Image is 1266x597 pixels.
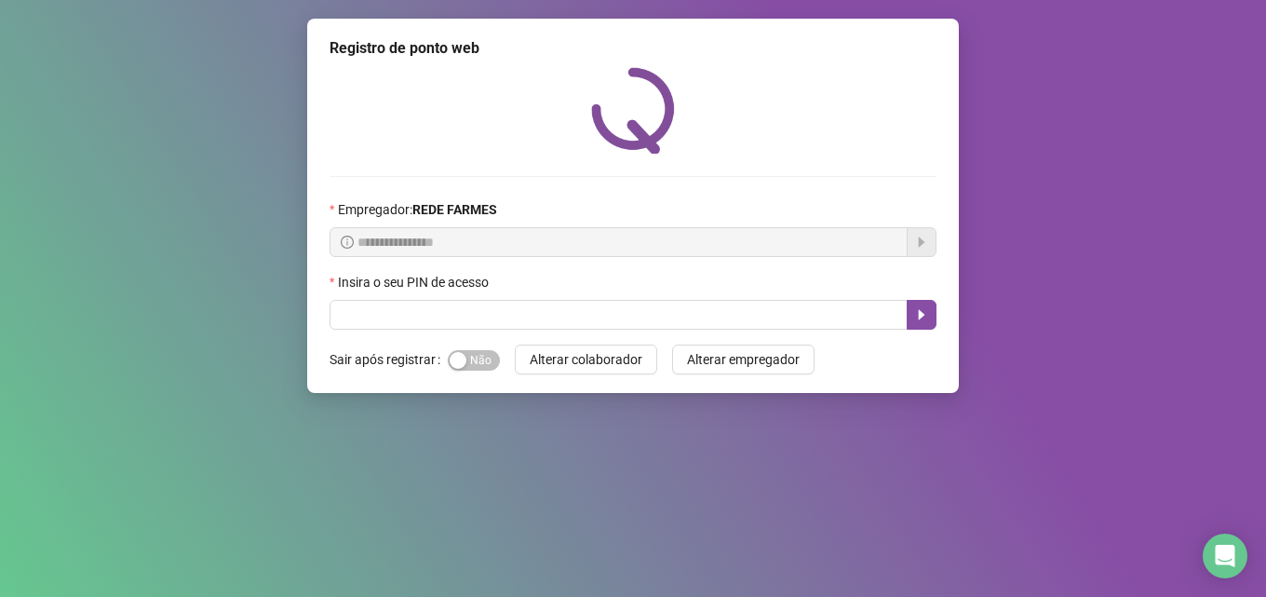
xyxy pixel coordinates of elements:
[338,199,497,220] span: Empregador :
[341,236,354,249] span: info-circle
[515,345,657,374] button: Alterar colaborador
[591,67,675,154] img: QRPoint
[412,202,497,217] strong: REDE FARMES
[672,345,815,374] button: Alterar empregador
[687,349,800,370] span: Alterar empregador
[914,307,929,322] span: caret-right
[1203,534,1247,578] div: Open Intercom Messenger
[330,272,501,292] label: Insira o seu PIN de acesso
[330,345,448,374] label: Sair após registrar
[530,349,642,370] span: Alterar colaborador
[330,37,936,60] div: Registro de ponto web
